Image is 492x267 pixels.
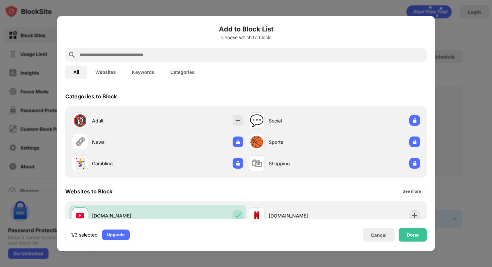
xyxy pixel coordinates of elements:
div: Cancel [371,232,387,238]
div: [DOMAIN_NAME] [269,212,334,219]
div: 🏀 [250,135,264,149]
div: 💬 [250,114,264,127]
button: Categories [162,66,202,79]
button: Keywords [124,66,162,79]
div: Categories to Block [65,93,117,100]
div: Gambling [92,160,158,167]
div: [DOMAIN_NAME] [92,212,158,219]
h6: Add to Block List [65,24,427,34]
div: Done [407,232,419,238]
button: Websites [87,66,124,79]
div: Social [269,117,334,124]
div: Upgrade [107,232,125,238]
div: Sports [269,139,334,146]
div: 🗞 [74,135,86,149]
div: Adult [92,117,158,124]
img: favicons [76,211,84,219]
div: 🛍 [251,157,262,170]
img: search.svg [68,51,76,59]
div: 🔞 [73,114,87,127]
div: Shopping [269,160,334,167]
div: Choose which to block [65,35,427,40]
div: Websites to Block [65,188,112,195]
div: 🃏 [73,157,87,170]
div: 1/3 selected [71,232,98,238]
div: See more [403,188,421,195]
img: favicons [253,211,261,219]
div: News [92,139,158,146]
button: All [65,66,87,79]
